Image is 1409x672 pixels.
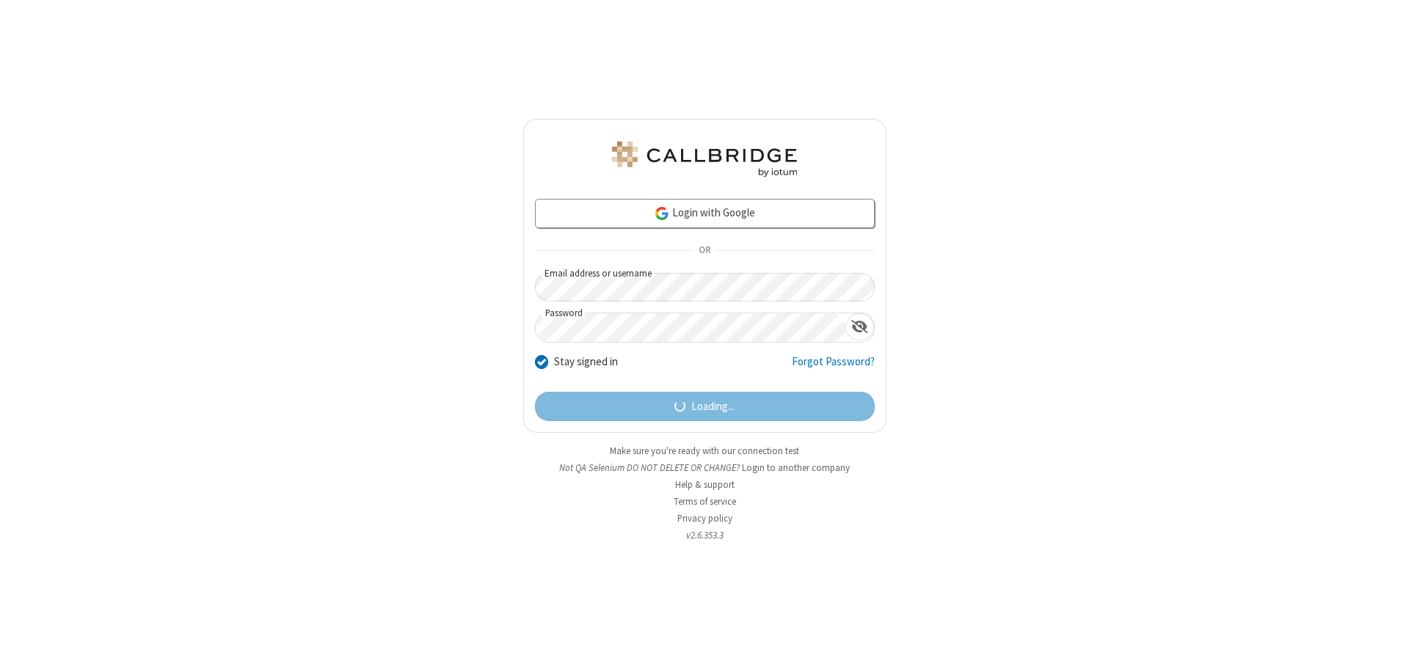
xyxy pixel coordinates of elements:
div: Show password [845,313,874,340]
li: v2.6.353.3 [523,528,886,542]
button: Loading... [535,392,875,421]
a: Forgot Password? [792,354,875,381]
span: OR [693,241,716,261]
a: Make sure you're ready with our connection test [610,445,799,457]
a: Help & support [675,478,735,491]
li: Not QA Selenium DO NOT DELETE OR CHANGE? [523,461,886,475]
input: Email address or username [535,273,875,302]
a: Login with Google [535,199,875,228]
img: QA Selenium DO NOT DELETE OR CHANGE [609,142,800,177]
input: Password [536,313,845,342]
a: Terms of service [674,495,736,508]
span: Loading... [691,398,735,415]
a: Privacy policy [677,512,732,525]
label: Stay signed in [554,354,618,370]
iframe: Chat [1372,634,1398,662]
img: google-icon.png [654,205,670,222]
button: Login to another company [742,461,850,475]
